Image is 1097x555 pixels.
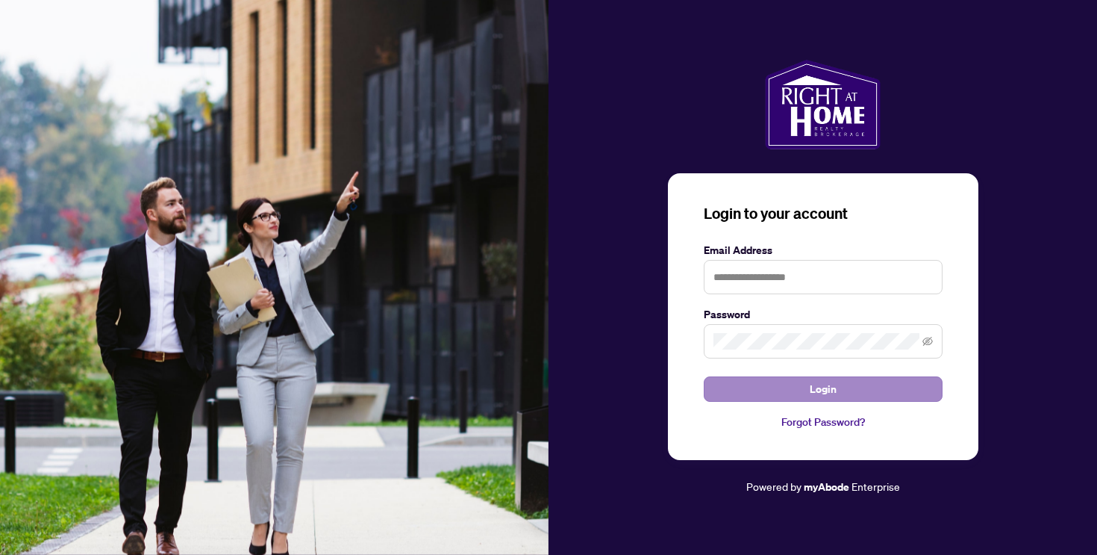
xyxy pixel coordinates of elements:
a: myAbode [804,479,849,495]
button: Login [704,376,943,402]
span: Login [810,377,837,401]
span: eye-invisible [922,336,933,347]
a: Forgot Password? [704,414,943,430]
label: Email Address [704,242,943,258]
img: ma-logo [765,60,881,149]
span: Enterprise [851,480,900,493]
span: Powered by [746,480,801,493]
label: Password [704,306,943,323]
h3: Login to your account [704,203,943,224]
